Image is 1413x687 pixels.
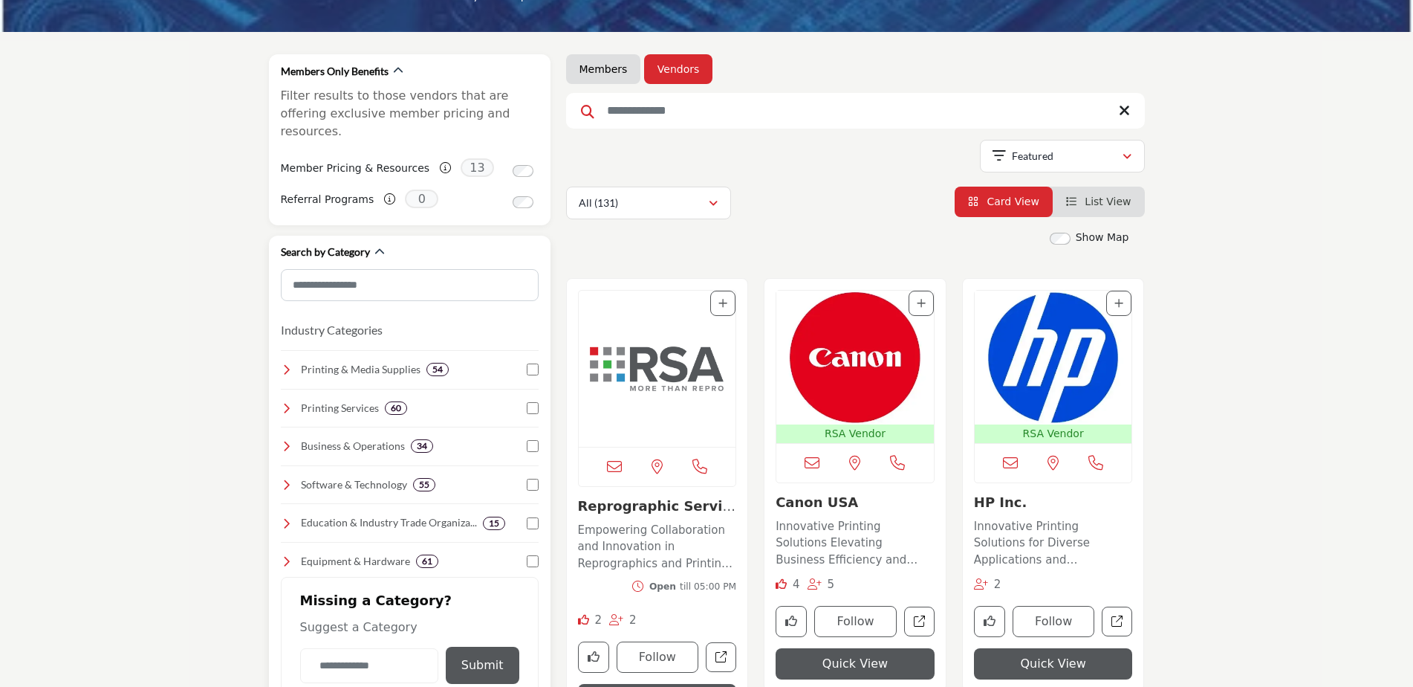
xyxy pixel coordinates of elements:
[300,620,418,634] span: Suggest a Category
[566,93,1145,129] input: Search Keyword
[527,517,539,529] input: Select Education & Industry Trade Organizations checkbox
[301,362,420,377] h4: Printing & Media Supplies: A wide range of high-quality paper, films, inks, and specialty materia...
[776,291,934,425] img: Canon USA
[974,494,1027,510] a: HP Inc.
[632,580,736,593] button: Opentill 05:00 PM
[594,613,602,627] span: 2
[578,614,589,625] i: Likes
[301,554,410,569] h4: Equipment & Hardware : Top-quality printers, copiers, and finishing equipment to enhance efficien...
[974,576,1001,593] div: Followers
[975,291,1132,425] img: HP Inc.
[578,498,737,515] h3: Reprographic Services Association (RSA)
[649,581,676,592] span: Open
[483,517,505,530] div: 15 Results For Education & Industry Trade Organizations
[417,441,427,451] b: 34
[828,578,835,591] span: 5
[578,642,609,673] button: Like company
[975,291,1132,443] a: Open Listing in new tab
[527,364,539,375] input: Select Printing & Media Supplies checkbox
[706,642,736,673] a: Open reprographic-services-association-rsa in new tab
[416,555,438,568] div: 61 Results For Equipment & Hardware
[776,494,935,511] h3: Canon USA
[974,648,1133,680] button: Quick View
[513,165,533,177] input: Switch to Member Pricing & Resources
[411,439,433,453] div: 34 Results For Business & Operations
[578,518,737,572] a: Empowering Collaboration and Innovation in Reprographics and Printing Across [GEOGRAPHIC_DATA] In...
[281,155,430,181] label: Member Pricing & Resources
[776,648,935,680] button: Quick View
[718,297,727,309] a: Add To List
[432,364,443,375] b: 54
[281,245,370,259] h2: Search by Category
[446,647,519,684] button: Submit
[974,515,1133,569] a: Innovative Printing Solutions for Diverse Applications and Exceptional Results Operating at the f...
[657,62,699,77] a: Vendors
[776,606,807,637] button: Like company
[974,494,1133,511] h3: HP Inc.
[974,518,1133,569] p: Innovative Printing Solutions for Diverse Applications and Exceptional Results Operating at the f...
[301,515,477,530] h4: Education & Industry Trade Organizations: Connect with industry leaders, trade groups, and profes...
[814,606,897,637] button: Follow
[629,613,637,627] span: 2
[980,140,1145,172] button: Featured
[566,187,731,219] button: All (131)
[391,403,401,413] b: 60
[1102,607,1132,637] a: Open hp-inc in new tab
[1085,196,1131,207] span: List View
[1114,297,1123,309] a: Add To List
[917,297,926,309] a: Add To List
[426,363,449,376] div: 54 Results For Printing & Media Supplies
[987,196,1039,207] span: Card View
[281,87,539,141] p: Filter results to those vendors that are offering exclusive member pricing and resources.
[776,494,858,510] a: Canon USA
[1066,196,1131,207] a: View List
[461,158,494,177] span: 13
[578,522,737,572] p: Empowering Collaboration and Innovation in Reprographics and Printing Across [GEOGRAPHIC_DATA] In...
[527,440,539,452] input: Select Business & Operations checkbox
[579,291,736,447] img: Reprographic Services Association (RSA)
[1076,230,1129,245] label: Show Map
[281,321,383,339] button: Industry Categories
[776,578,787,590] i: Likes
[385,401,407,415] div: 60 Results For Printing Services
[649,580,736,593] div: till 05:00 PM
[793,578,800,591] span: 4
[1053,187,1145,217] li: List View
[301,401,379,416] h4: Printing Services: Professional printing solutions, including large-format, digital, and offset p...
[489,518,499,529] b: 15
[300,593,519,619] h2: Missing a Category?
[617,642,699,673] button: Follow
[776,291,934,443] a: Open Listing in new tab
[994,578,1001,591] span: 2
[776,515,935,569] a: Innovative Printing Solutions Elevating Business Efficiency and Connectivity With a strong footho...
[527,555,539,567] input: Select Equipment & Hardware checkbox
[1012,149,1053,164] p: Featured
[579,291,736,447] a: Open Listing in new tab
[609,612,637,629] div: Followers
[413,478,435,491] div: 55 Results For Software & Technology
[776,518,935,569] p: Innovative Printing Solutions Elevating Business Efficiency and Connectivity With a strong footho...
[419,480,429,490] b: 55
[579,196,618,210] p: All (131)
[974,606,1005,637] button: Like company
[281,64,389,79] h2: Members Only Benefits
[904,607,935,637] a: Open canon-usa in new tab
[579,62,628,77] a: Members
[513,196,533,208] input: Switch to Referral Programs
[978,426,1129,442] p: RSA Vendor
[301,439,405,454] h4: Business & Operations: Essential resources for financial management, marketing, and operations to...
[281,269,539,301] input: Search Category
[281,187,374,213] label: Referral Programs
[779,426,931,442] p: RSA Vendor
[422,556,432,567] b: 61
[527,479,539,491] input: Select Software & Technology checkbox
[301,477,407,492] h4: Software & Technology: Advanced software and digital tools for print management, automation, and ...
[1013,606,1095,637] button: Follow
[300,648,438,683] input: Category Name
[527,402,539,414] input: Select Printing Services checkbox
[405,190,438,208] span: 0
[578,498,735,530] a: Reprographic Service...
[968,196,1039,207] a: View Card
[955,187,1053,217] li: Card View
